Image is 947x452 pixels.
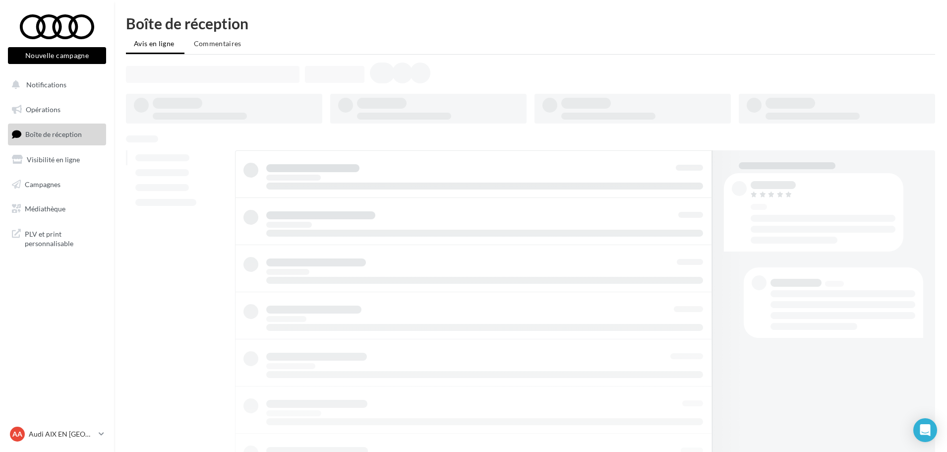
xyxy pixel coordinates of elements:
[25,227,102,249] span: PLV et print personnalisable
[6,74,104,95] button: Notifications
[26,105,60,114] span: Opérations
[6,99,108,120] a: Opérations
[194,39,241,48] span: Commentaires
[27,155,80,164] span: Visibilité en ligne
[25,204,65,213] span: Médiathèque
[8,425,106,444] a: AA Audi AIX EN [GEOGRAPHIC_DATA]
[6,149,108,170] a: Visibilité en ligne
[12,429,22,439] span: AA
[25,130,82,138] span: Boîte de réception
[6,198,108,219] a: Médiathèque
[913,418,937,442] div: Open Intercom Messenger
[6,223,108,253] a: PLV et print personnalisable
[8,47,106,64] button: Nouvelle campagne
[6,124,108,145] a: Boîte de réception
[26,80,66,89] span: Notifications
[6,174,108,195] a: Campagnes
[29,429,95,439] p: Audi AIX EN [GEOGRAPHIC_DATA]
[25,180,60,188] span: Campagnes
[126,16,935,31] div: Boîte de réception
